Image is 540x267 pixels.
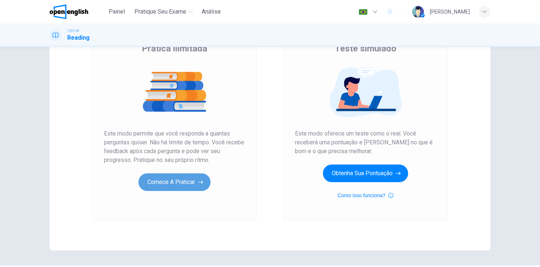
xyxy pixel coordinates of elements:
[50,4,105,19] a: OpenEnglish logo
[67,28,79,33] span: TOEFL®
[105,5,129,18] button: Painel
[335,43,396,54] span: Teste simulado
[134,7,186,16] span: Pratique seu exame
[104,129,245,165] span: Este modo permite que você responda a quantas perguntas quiser. Não há limite de tempo. Você rece...
[359,9,368,15] img: pt
[412,6,424,18] img: Profile picture
[109,7,125,16] span: Painel
[199,5,224,18] button: Análise
[338,191,394,200] button: Como isso funciona?
[430,7,470,16] div: [PERSON_NAME]
[138,173,210,191] button: Comece a praticar
[295,129,436,156] span: Este modo oferece um teste como o real. Você receberá uma pontuação e [PERSON_NAME] no que é bom ...
[132,5,196,18] button: Pratique seu exame
[142,43,207,54] span: Prática ilimitada
[202,7,221,16] span: Análise
[67,33,90,42] h1: Reading
[50,4,88,19] img: OpenEnglish logo
[323,165,408,182] button: Obtenha sua pontuação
